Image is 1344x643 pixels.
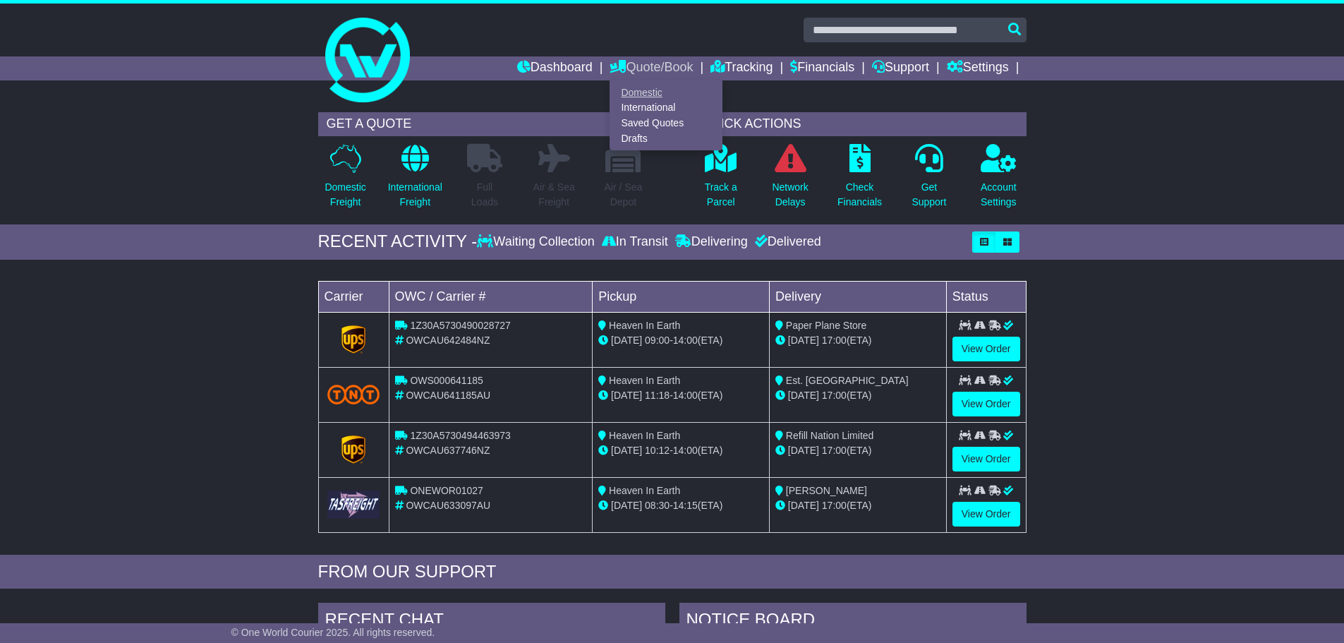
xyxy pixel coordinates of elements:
div: (ETA) [775,388,940,403]
span: Est. [GEOGRAPHIC_DATA] [786,375,909,386]
span: OWCAU637746NZ [406,445,490,456]
span: Paper Plane Store [786,320,866,331]
div: (ETA) [775,443,940,458]
div: NOTICE BOARD [679,603,1027,641]
span: 11:18 [645,390,670,401]
span: Heaven In Earth [609,375,680,386]
span: 17:00 [822,445,847,456]
span: [DATE] [611,500,642,511]
td: Status [946,281,1026,312]
div: GET A QUOTE [318,112,651,136]
a: AccountSettings [980,143,1017,217]
div: Waiting Collection [477,234,598,250]
span: 08:30 [645,500,670,511]
a: International [610,100,722,116]
div: RECENT ACTIVITY - [318,232,478,252]
span: [DATE] [611,390,642,401]
span: 14:00 [673,445,698,456]
div: - (ETA) [598,498,763,513]
div: Delivering [672,234,751,250]
img: GetCarrierServiceLogo [341,325,365,354]
a: Support [872,56,929,80]
span: [DATE] [611,335,642,346]
p: Air & Sea Freight [533,180,575,210]
a: View Order [952,502,1020,527]
div: - (ETA) [598,388,763,403]
span: [DATE] [788,445,819,456]
a: Settings [947,56,1009,80]
span: OWS000641185 [410,375,483,386]
a: Financials [790,56,854,80]
p: International Freight [388,180,442,210]
p: Check Financials [837,180,882,210]
div: Quote/Book [610,80,722,150]
a: Dashboard [517,56,593,80]
a: InternationalFreight [387,143,443,217]
a: View Order [952,447,1020,471]
a: NetworkDelays [771,143,809,217]
div: - (ETA) [598,443,763,458]
div: RECENT CHAT [318,603,665,641]
span: 1Z30A5730490028727 [410,320,510,331]
span: 17:00 [822,390,847,401]
td: Carrier [318,281,389,312]
span: 14:00 [673,335,698,346]
a: Saved Quotes [610,116,722,131]
span: OWCAU633097AU [406,500,490,511]
div: FROM OUR SUPPORT [318,562,1027,582]
td: OWC / Carrier # [389,281,593,312]
p: Get Support [912,180,946,210]
span: 14:00 [673,390,698,401]
span: © One World Courier 2025. All rights reserved. [231,627,435,638]
span: 17:00 [822,335,847,346]
span: [DATE] [788,335,819,346]
img: TNT_Domestic.png [327,385,380,404]
img: GetCarrierServiceLogo [327,491,380,518]
p: Domestic Freight [325,180,365,210]
span: Heaven In Earth [609,320,680,331]
p: Air / Sea Depot [605,180,643,210]
span: 1Z30A5730494463973 [410,430,510,441]
a: Drafts [610,131,722,146]
span: ONEWOR01027 [410,485,483,496]
span: Refill Nation Limited [786,430,874,441]
span: [DATE] [611,445,642,456]
span: OWCAU641185AU [406,390,490,401]
span: Heaven In Earth [609,430,680,441]
a: CheckFinancials [837,143,883,217]
span: 17:00 [822,500,847,511]
p: Track a Parcel [705,180,737,210]
span: 09:00 [645,335,670,346]
span: 10:12 [645,445,670,456]
span: OWCAU642484NZ [406,335,490,346]
span: [DATE] [788,500,819,511]
a: Quote/Book [610,56,693,80]
div: In Transit [598,234,672,250]
div: (ETA) [775,498,940,513]
a: View Order [952,392,1020,416]
span: [DATE] [788,390,819,401]
a: GetSupport [911,143,947,217]
img: GetCarrierServiceLogo [341,435,365,464]
p: Full Loads [467,180,502,210]
span: [PERSON_NAME] [786,485,867,496]
div: Delivered [751,234,821,250]
span: Heaven In Earth [609,485,680,496]
p: Network Delays [772,180,808,210]
a: DomesticFreight [324,143,366,217]
div: (ETA) [775,333,940,348]
div: - (ETA) [598,333,763,348]
td: Pickup [593,281,770,312]
a: Track aParcel [704,143,738,217]
a: View Order [952,337,1020,361]
p: Account Settings [981,180,1017,210]
a: Tracking [710,56,773,80]
a: Domestic [610,85,722,100]
span: 14:15 [673,500,698,511]
div: QUICK ACTIONS [694,112,1027,136]
td: Delivery [769,281,946,312]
